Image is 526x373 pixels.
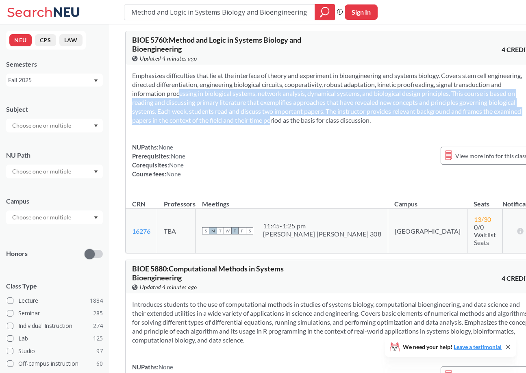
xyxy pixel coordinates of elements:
label: Studio [7,346,103,356]
span: M [209,227,217,234]
button: NEU [9,34,32,46]
span: F [239,227,246,234]
span: Updated 4 minutes ago [140,283,197,292]
span: 125 [93,334,103,343]
svg: magnifying glass [320,7,330,18]
span: T [231,227,239,234]
span: W [224,227,231,234]
a: 16276 [132,227,150,235]
label: Individual Instruction [7,321,103,331]
span: 13 / 30 [474,215,491,223]
button: CPS [35,34,56,46]
a: Leave a testimonial [454,343,502,350]
div: Dropdown arrow [6,165,103,178]
div: NU Path [6,151,103,160]
span: None [166,170,181,178]
div: Semesters [6,60,103,69]
span: 285 [93,309,103,318]
div: Dropdown arrow [6,119,103,132]
span: Class Type [6,282,103,291]
span: 1884 [90,296,103,305]
p: Honors [6,249,28,258]
span: 60 [96,359,103,368]
div: Fall 2025 [8,76,93,85]
span: T [217,227,224,234]
div: NUPaths: Prerequisites: Corequisites: Course fees: [132,143,185,178]
input: Choose one or multiple [8,121,76,130]
label: Seminar [7,308,103,319]
div: magnifying glass [315,4,335,20]
button: Sign In [345,4,378,20]
span: 274 [93,321,103,330]
th: Seats [467,191,502,209]
span: 0/0 Waitlist Seats [474,223,496,246]
div: CRN [132,200,146,208]
td: TBA [157,209,196,253]
th: Professors [157,191,196,209]
div: [PERSON_NAME] [PERSON_NAME] 308 [263,230,381,238]
button: LAW [59,34,83,46]
span: S [202,227,209,234]
td: [GEOGRAPHIC_DATA] [388,209,467,253]
span: S [246,227,253,234]
svg: Dropdown arrow [94,216,98,219]
div: 11:45 - 1:25 pm [263,222,381,230]
div: Campus [6,197,103,206]
span: None [159,363,173,371]
span: BIOE 5760 : Method and Logic in Systems Biology and Bioengineering [132,35,301,53]
svg: Dropdown arrow [94,124,98,128]
span: We need your help! [403,344,502,350]
span: None [159,143,173,151]
label: Lecture [7,295,103,306]
span: BIOE 5880 : Computational Methods in Systems Bioengineering [132,264,284,282]
label: Lab [7,333,103,344]
div: Dropdown arrow [6,210,103,224]
div: Subject [6,105,103,114]
span: None [169,161,184,169]
th: Meetings [196,191,388,209]
input: Choose one or multiple [8,213,76,222]
span: 97 [96,347,103,356]
th: Campus [388,191,467,209]
input: Choose one or multiple [8,167,76,176]
svg: Dropdown arrow [94,170,98,173]
span: Updated 4 minutes ago [140,54,197,63]
div: Fall 2025Dropdown arrow [6,74,103,87]
label: Off-campus instruction [7,358,103,369]
svg: Dropdown arrow [94,79,98,82]
span: None [171,152,185,160]
input: Class, professor, course number, "phrase" [130,5,309,19]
